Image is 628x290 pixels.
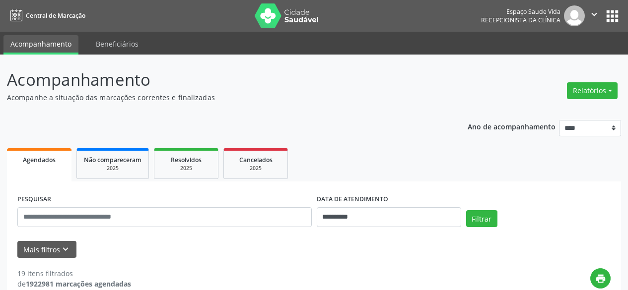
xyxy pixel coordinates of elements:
[60,244,71,255] i: keyboard_arrow_down
[466,210,497,227] button: Filtrar
[17,279,131,289] div: de
[7,7,85,24] a: Central de Marcação
[84,165,141,172] div: 2025
[590,268,611,289] button: print
[231,165,280,172] div: 2025
[585,5,604,26] button: 
[17,268,131,279] div: 19 itens filtrados
[26,11,85,20] span: Central de Marcação
[161,165,211,172] div: 2025
[589,9,600,20] i: 
[17,192,51,207] label: PESQUISAR
[481,7,560,16] div: Espaço Saude Vida
[317,192,388,207] label: DATA DE ATENDIMENTO
[481,16,560,24] span: Recepcionista da clínica
[26,279,131,289] strong: 1922981 marcações agendadas
[89,35,145,53] a: Beneficiários
[171,156,202,164] span: Resolvidos
[239,156,273,164] span: Cancelados
[17,241,76,258] button: Mais filtroskeyboard_arrow_down
[84,156,141,164] span: Não compareceram
[567,82,618,99] button: Relatórios
[7,67,437,92] p: Acompanhamento
[468,120,556,132] p: Ano de acompanhamento
[23,156,56,164] span: Agendados
[564,5,585,26] img: img
[595,273,606,284] i: print
[604,7,621,25] button: apps
[7,92,437,103] p: Acompanhe a situação das marcações correntes e finalizadas
[3,35,78,55] a: Acompanhamento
